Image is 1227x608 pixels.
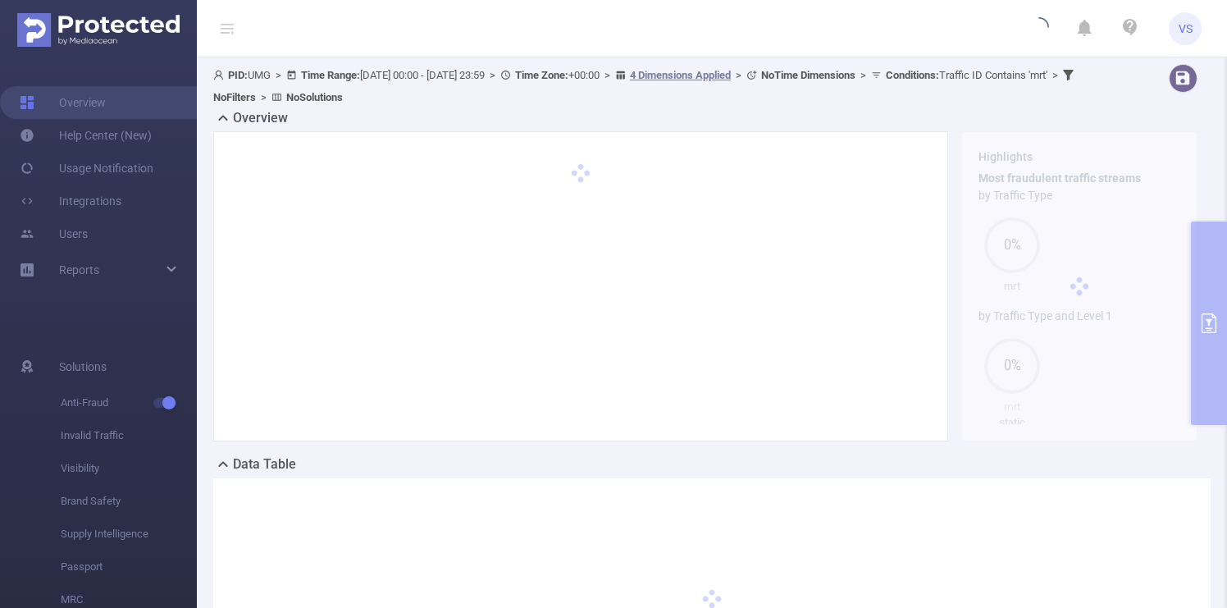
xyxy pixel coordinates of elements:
img: Protected Media [17,13,180,47]
b: No Filters [213,91,256,103]
span: > [256,91,271,103]
span: Reports [59,263,99,277]
span: Traffic ID Contains 'mrt' [886,69,1047,81]
span: > [271,69,286,81]
span: UMG [DATE] 00:00 - [DATE] 23:59 +00:00 [213,69,1078,103]
span: Solutions [59,350,107,383]
b: Time Range: [301,69,360,81]
b: PID: [228,69,248,81]
span: > [600,69,615,81]
h2: Data Table [233,455,296,474]
a: Users [20,217,88,250]
a: Overview [20,86,106,119]
a: Help Center (New) [20,119,152,152]
span: > [1047,69,1063,81]
h2: Overview [233,108,288,128]
i: icon: user [213,70,228,80]
span: VS [1179,12,1193,45]
b: No Solutions [286,91,343,103]
span: Anti-Fraud [61,386,197,419]
span: Passport [61,551,197,583]
span: > [731,69,746,81]
b: No Time Dimensions [761,69,855,81]
a: Integrations [20,185,121,217]
span: Invalid Traffic [61,419,197,452]
b: Conditions : [886,69,939,81]
span: > [855,69,871,81]
span: > [485,69,500,81]
a: Reports [59,254,99,286]
u: 4 Dimensions Applied [630,69,731,81]
a: Usage Notification [20,152,153,185]
span: Brand Safety [61,485,197,518]
span: Visibility [61,452,197,485]
i: icon: loading [1029,17,1049,40]
b: Time Zone: [515,69,568,81]
span: Supply Intelligence [61,518,197,551]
